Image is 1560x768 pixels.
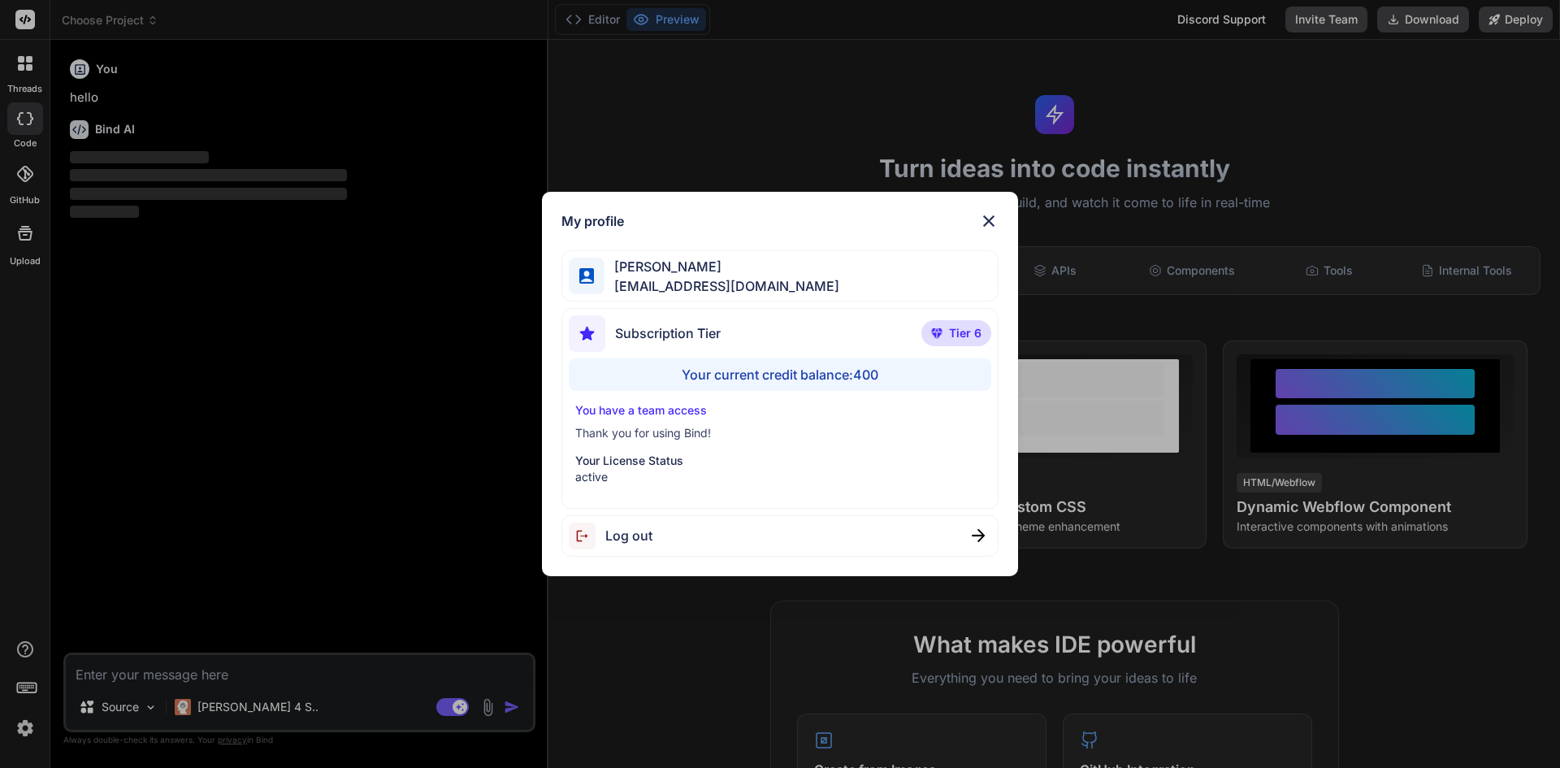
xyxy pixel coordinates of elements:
h1: My profile [561,211,624,231]
span: Subscription Tier [615,323,721,343]
img: premium [931,328,942,338]
p: You have a team access [575,402,986,419]
img: close [979,211,999,231]
img: subscription [569,315,605,352]
span: Tier 6 [949,325,981,341]
p: Your License Status [575,453,986,469]
img: logout [569,523,605,549]
img: close [972,529,985,542]
span: [EMAIL_ADDRESS][DOMAIN_NAME] [604,276,839,296]
p: Thank you for using Bind! [575,425,986,441]
span: [PERSON_NAME] [604,257,839,276]
div: Your current credit balance: 400 [569,358,992,391]
p: active [575,469,986,485]
span: Log out [605,526,652,545]
img: profile [579,268,595,284]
